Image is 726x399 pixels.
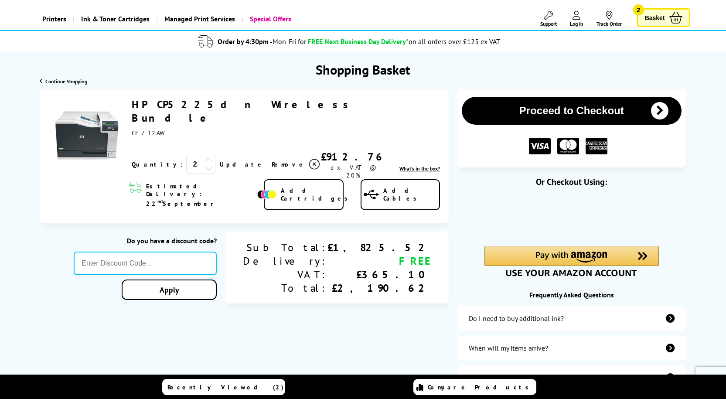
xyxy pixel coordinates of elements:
[457,290,685,299] div: Frequently Asked Questions
[327,281,431,295] div: £2,190.62
[399,165,440,172] span: What's in the box?
[243,241,327,254] div: Sub Total:
[596,11,622,27] a: Track Order
[327,254,431,268] div: FREE
[156,8,242,30] a: Managed Print Services
[457,365,685,390] a: additional-cables
[484,246,659,276] div: Amazon Pay - Use your Amazon account
[321,150,386,164] div: £912.76
[132,98,354,125] a: HP CP5225dn Wireless Bundle
[570,20,583,27] span: Log In
[540,20,557,27] span: Support
[73,8,156,30] a: Ink & Toner Cartridges
[570,11,583,27] a: Log In
[586,138,607,155] img: American Express
[243,254,327,268] div: Delivery:
[242,8,298,30] a: Special Offers
[540,11,557,27] a: Support
[243,281,327,295] div: Total:
[645,12,665,24] span: Basket
[74,252,217,275] input: Enter Discount Code...
[45,78,87,85] span: Continue Shopping
[462,97,681,125] button: Proceed to Checkout
[413,379,536,395] a: Compare Products
[243,268,327,281] div: VAT:
[308,37,409,46] span: FREE Next Business Day Delivery*
[469,373,574,382] div: Do I need to buy additional cables?
[157,198,163,205] sup: nd
[218,37,306,46] span: Order by 4:30pm -
[36,8,73,30] a: Printers
[19,34,680,49] li: modal_delivery
[409,37,500,46] div: on all orders over £125 ex VAT
[132,160,183,168] span: Quantity:
[327,268,431,281] div: £365.10
[457,176,685,188] div: Or Checkout Using:
[469,314,564,323] div: Do I need to buy additional ink?
[273,37,306,46] span: Mon-Fri for
[132,129,166,137] span: CE712AW
[272,160,306,168] span: Remove
[457,336,685,360] a: items-arrive
[633,4,644,15] span: 2
[162,379,285,395] a: Recently Viewed (2)
[74,236,217,245] div: Do you have a discount code?
[122,280,217,300] a: Apply
[383,187,439,202] span: Add Cables
[529,138,551,155] img: VISA
[167,383,284,391] span: Recently Viewed (2)
[316,61,410,78] h1: Shopping Basket
[484,201,659,231] iframe: PayPal
[331,164,376,179] span: ex VAT @ 20%
[55,105,121,170] img: HP CP5225dn Wireless Bundle
[272,158,321,171] a: Delete item from your basket
[557,138,579,155] img: MASTER CARD
[146,182,255,208] span: Estimated Delivery: 22 September
[81,8,150,30] span: Ink & Toner Cartridges
[327,241,431,254] div: £1,825.52
[257,190,276,199] img: Add Cartridges
[457,306,685,331] a: additional-ink
[40,78,87,85] a: Continue Shopping
[281,187,352,202] span: Add Cartridges
[428,383,533,391] span: Compare Products
[399,165,440,172] a: lnk_inthebox
[637,8,690,27] a: Basket 2
[220,160,265,168] a: Update
[469,344,548,352] div: When will my items arrive?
